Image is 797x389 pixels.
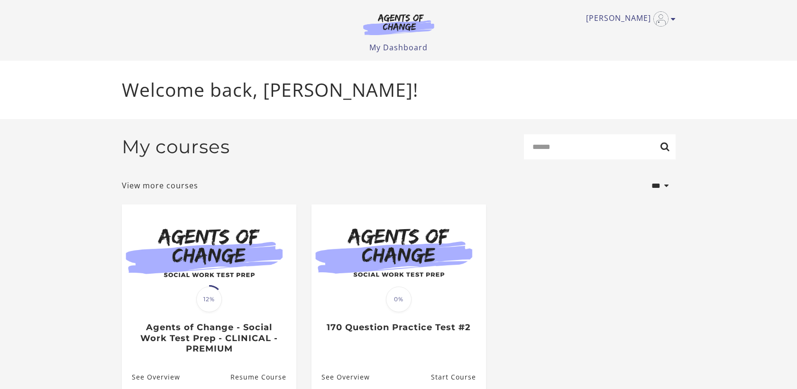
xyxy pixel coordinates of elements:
[122,136,230,158] h2: My courses
[122,76,676,104] p: Welcome back, [PERSON_NAME]!
[369,42,428,53] a: My Dashboard
[586,11,671,27] a: Toggle menu
[132,322,286,354] h3: Agents of Change - Social Work Test Prep - CLINICAL - PREMIUM
[122,180,198,191] a: View more courses
[196,287,222,312] span: 12%
[386,287,412,312] span: 0%
[321,322,476,333] h3: 170 Question Practice Test #2
[353,13,444,35] img: Agents of Change Logo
